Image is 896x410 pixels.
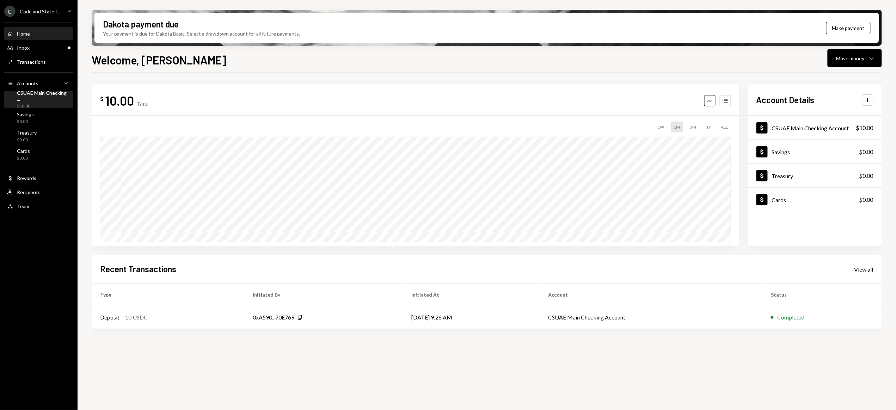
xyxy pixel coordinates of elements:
div: Rewards [17,175,36,181]
div: 10.00 [105,93,134,108]
div: $ [100,95,104,103]
div: 1M [671,122,683,132]
th: Type [92,284,244,306]
a: Savings$0.00 [748,140,882,163]
div: Dakota payment due [103,18,179,30]
div: ALL [718,122,731,132]
div: 3M [687,122,699,132]
div: Home [17,31,30,37]
div: Move money [836,55,865,62]
div: Your payment is due for Dakota Basic. Select a drawdown account for all future payments. [103,30,300,37]
th: Status [762,284,882,306]
div: $10.00 [856,124,873,132]
h2: Account Details [756,94,815,106]
a: CSUAE Main Checking ...$10.00 [4,91,73,108]
div: C [4,6,16,17]
th: Initiated By [244,284,403,306]
div: $10.00 [17,103,70,109]
a: Inbox [4,41,73,54]
a: CSUAE Main Checking Account$10.00 [748,116,882,139]
div: Transactions [17,59,46,65]
div: $0.00 [859,195,873,204]
td: CSUAE Main Checking Account [540,306,762,329]
a: Transactions [4,55,73,68]
div: 0xA590...70E769 [253,313,294,322]
td: [DATE] 9:26 AM [403,306,540,329]
div: Code and State I... [20,8,60,14]
div: Team [17,203,29,209]
a: Cards$0.00 [748,188,882,211]
div: 1Y [704,122,714,132]
button: Move money [828,49,882,67]
a: Accounts [4,77,73,89]
button: Make payment [826,22,871,34]
div: Treasury [17,130,37,136]
div: Total [137,101,148,107]
div: Savings [17,111,34,117]
h2: Recent Transactions [100,263,176,275]
div: Recipients [17,189,41,195]
div: Savings [772,149,790,155]
div: CSUAE Main Checking Account [772,125,849,131]
a: View all [854,265,873,273]
div: $0.00 [17,119,34,125]
div: CSUAE Main Checking ... [17,90,70,102]
div: Inbox [17,45,30,51]
a: Home [4,27,73,40]
a: Cards$0.00 [4,146,73,163]
div: 1W [655,122,667,132]
div: 10 USDC [125,313,148,322]
a: Team [4,200,73,212]
div: $0.00 [17,137,37,143]
a: Recipients [4,186,73,198]
div: Cards [772,197,786,203]
div: $0.00 [17,155,30,161]
div: Cards [17,148,30,154]
div: Completed [777,313,804,322]
div: Deposit [100,313,119,322]
div: Accounts [17,80,38,86]
h1: Welcome, [PERSON_NAME] [92,53,226,67]
a: Treasury$0.00 [4,128,73,144]
div: $0.00 [859,172,873,180]
a: Rewards [4,172,73,184]
th: Account [540,284,762,306]
div: Treasury [772,173,793,179]
a: Treasury$0.00 [748,164,882,187]
th: Initiated At [403,284,540,306]
div: $0.00 [859,148,873,156]
div: View all [854,266,873,273]
a: Savings$0.00 [4,109,73,126]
